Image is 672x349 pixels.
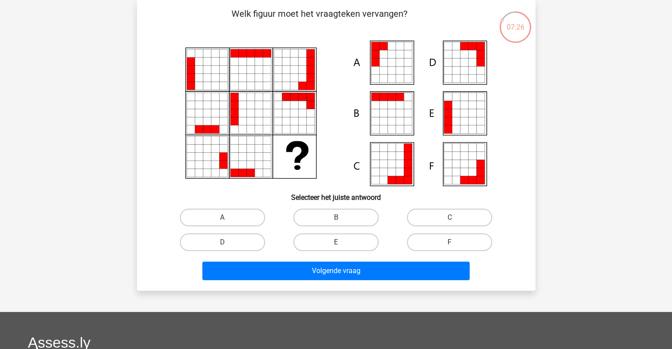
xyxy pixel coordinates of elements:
h6: Selecteer het juiste antwoord [151,186,521,202]
label: F [407,233,492,251]
p: Welk figuur moet het vraagteken vervangen? [151,7,488,34]
div: 07:26 [499,11,532,33]
label: C [407,209,492,226]
label: D [180,233,265,251]
label: B [293,209,379,226]
button: Volgende vraag [202,262,470,280]
label: E [293,233,379,251]
label: A [180,209,265,226]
